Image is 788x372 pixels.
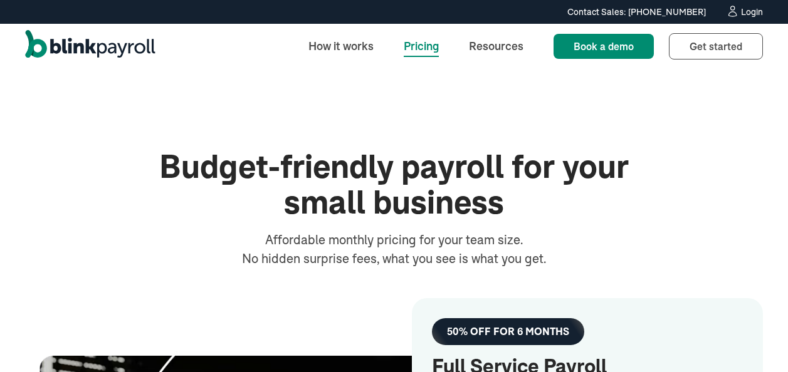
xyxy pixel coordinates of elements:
a: Pricing [394,33,449,59]
div: Affordable monthly pricing for your team size. No hidden surprise fees, what you see is what you ... [239,230,550,268]
div: Login [741,8,763,16]
a: home [25,30,155,63]
div: 50% OFF FOR 6 MONTHS [447,326,569,338]
div: Contact Sales: [PHONE_NUMBER] [567,6,706,19]
a: Get started [669,33,763,59]
a: How it works [298,33,384,59]
h1: Budget-friendly payroll for your small business [144,149,645,220]
a: Login [726,5,763,19]
a: Resources [459,33,533,59]
span: Book a demo [574,40,634,53]
a: Book a demo [554,34,654,59]
span: Get started [690,40,742,53]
